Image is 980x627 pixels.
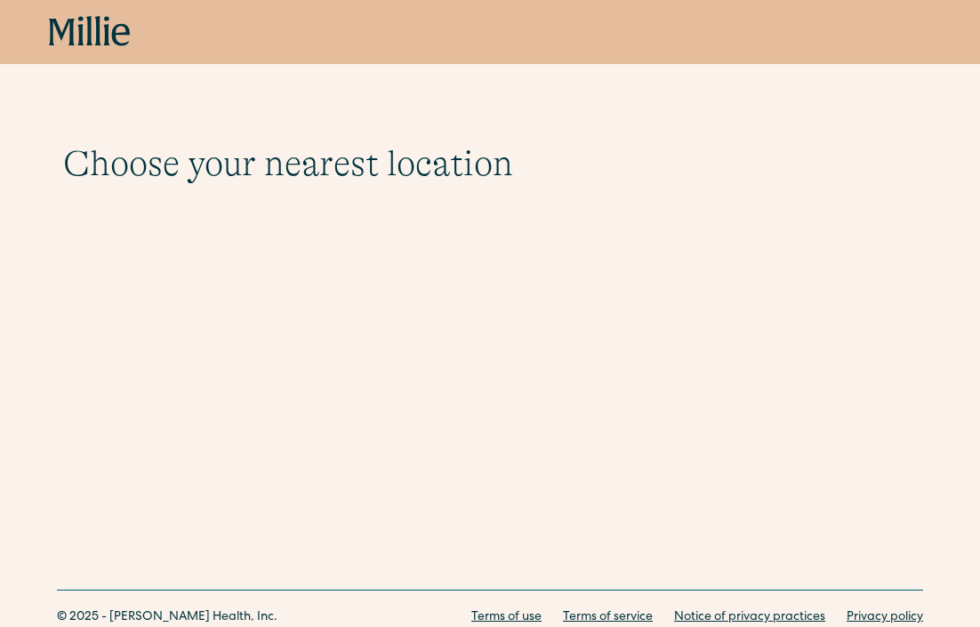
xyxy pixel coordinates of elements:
a: Privacy policy [847,608,923,627]
a: Terms of use [471,608,542,627]
a: Terms of service [563,608,653,627]
h1: Choose your nearest location [63,142,917,185]
div: © 2025 - [PERSON_NAME] Health, Inc. [57,608,277,627]
a: Notice of privacy practices [674,608,825,627]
